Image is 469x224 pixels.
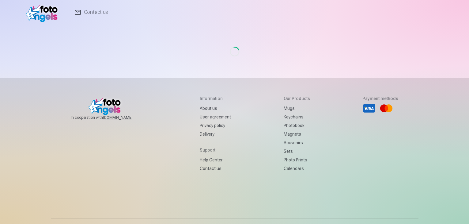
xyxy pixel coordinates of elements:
[200,121,231,130] a: Privacy policy
[362,102,376,115] li: Visa
[26,2,61,22] img: /v1
[284,156,310,164] a: Photo prints
[284,104,310,113] a: Mugs
[362,95,398,102] h5: Payment methods
[200,113,231,121] a: User agreement
[284,164,310,173] a: Calendars
[200,95,231,102] h5: Information
[284,130,310,138] a: Magnets
[200,130,231,138] a: Delivery
[200,147,231,153] h5: Support
[200,104,231,113] a: About us
[71,115,147,120] span: In cooperation with
[284,147,310,156] a: Sets
[284,121,310,130] a: Photobook
[200,156,231,164] a: Help Center
[103,115,147,120] a: [DOMAIN_NAME]
[284,95,310,102] h5: Our products
[380,102,393,115] li: Mastercard
[200,164,231,173] a: Contact us
[284,138,310,147] a: Souvenirs
[284,113,310,121] a: Keychains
